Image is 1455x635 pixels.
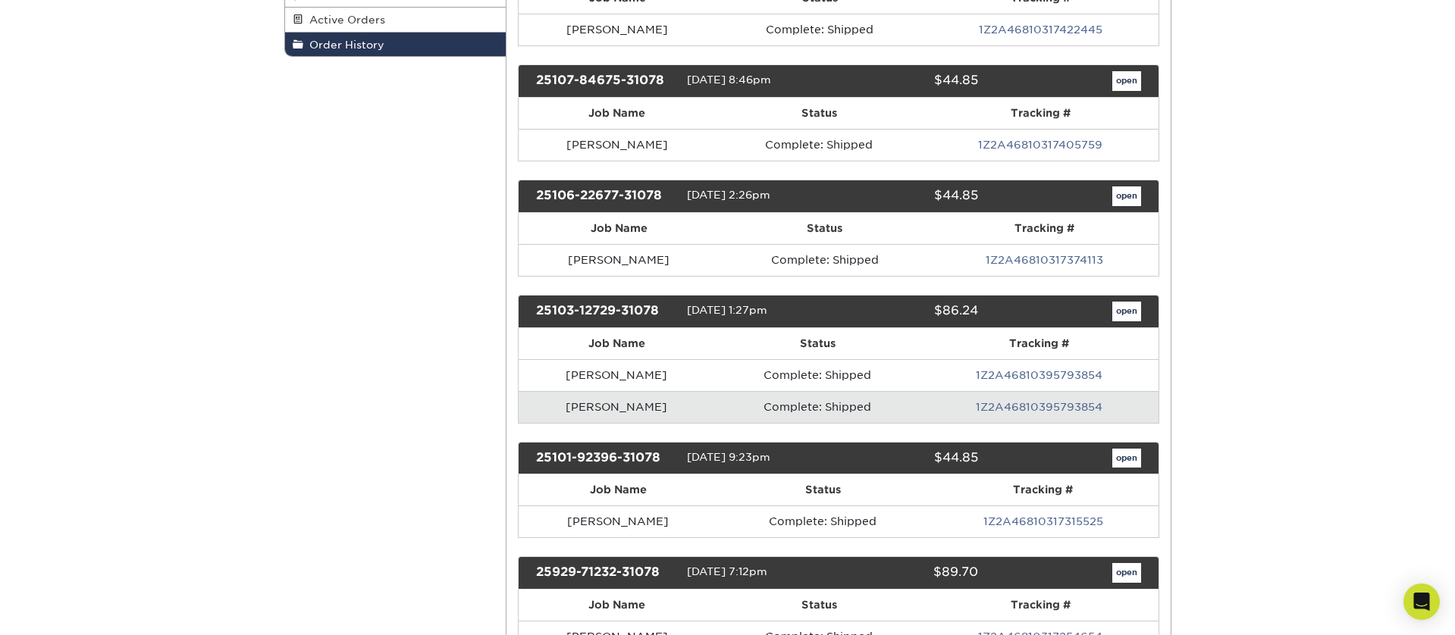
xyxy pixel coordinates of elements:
a: Order History [285,33,506,56]
a: 1Z2A46810317422445 [979,23,1102,36]
a: open [1112,302,1141,321]
div: Open Intercom Messenger [1403,583,1440,620]
span: [DATE] 1:27pm [687,304,767,316]
td: Complete: Shipped [714,391,920,423]
th: Job Name [519,590,716,621]
div: $86.24 [827,302,989,321]
div: 25101-92396-31078 [525,449,687,468]
td: Complete: Shipped [716,14,923,45]
span: [DATE] 7:12pm [687,566,767,578]
a: 1Z2A46810317405759 [978,139,1102,151]
span: [DATE] 9:23pm [687,451,770,463]
th: Tracking # [928,474,1159,505]
div: 25103-12729-31078 [525,302,687,321]
th: Job Name [519,474,718,505]
a: 1Z2A46810395793854 [976,401,1102,413]
div: $44.85 [827,71,989,91]
td: [PERSON_NAME] [519,391,714,423]
th: Tracking # [930,213,1159,244]
th: Job Name [519,328,714,359]
td: [PERSON_NAME] [519,505,718,537]
a: open [1112,186,1141,206]
th: Tracking # [923,98,1158,129]
div: $89.70 [827,563,989,583]
th: Status [714,328,920,359]
td: Complete: Shipped [714,359,920,391]
a: Active Orders [285,8,506,32]
td: Complete: Shipped [716,129,923,161]
a: 1Z2A46810317315525 [983,515,1103,527]
a: open [1112,449,1141,468]
td: [PERSON_NAME] [519,244,720,276]
th: Status [716,590,923,621]
div: $44.85 [827,186,989,206]
div: 25106-22677-31078 [525,186,687,206]
th: Status [716,98,923,129]
div: 25929-71232-31078 [525,563,687,583]
th: Status [718,474,928,505]
div: 25107-84675-31078 [525,71,687,91]
td: [PERSON_NAME] [519,14,716,45]
div: $44.85 [827,449,989,468]
span: [DATE] 2:26pm [687,189,770,201]
th: Status [720,213,930,244]
a: 1Z2A46810395793854 [976,369,1102,381]
a: open [1112,563,1141,583]
td: [PERSON_NAME] [519,129,716,161]
span: [DATE] 8:46pm [687,74,771,86]
th: Job Name [519,213,720,244]
span: Active Orders [303,14,385,26]
td: Complete: Shipped [718,505,928,537]
th: Tracking # [920,328,1159,359]
th: Tracking # [923,590,1158,621]
td: Complete: Shipped [720,244,930,276]
a: open [1112,71,1141,91]
th: Job Name [519,98,716,129]
td: [PERSON_NAME] [519,359,714,391]
span: Order History [303,39,384,51]
a: 1Z2A46810317374113 [986,254,1103,266]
